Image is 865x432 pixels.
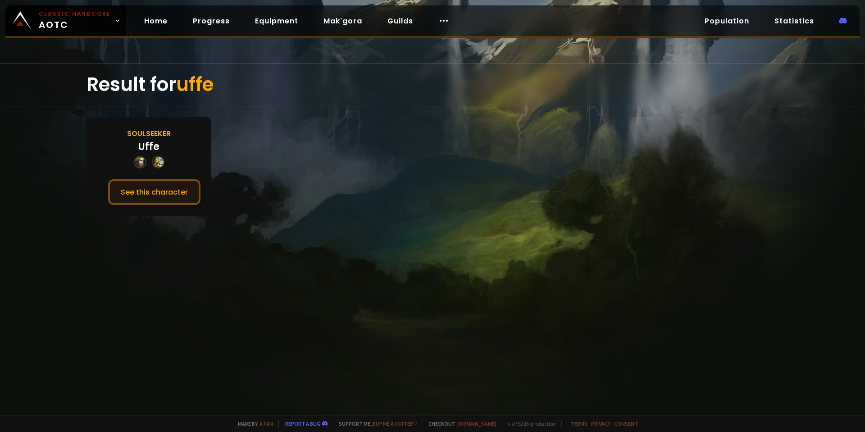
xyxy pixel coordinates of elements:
[248,12,305,30] a: Equipment
[333,420,417,427] span: Support me,
[457,420,496,427] a: [DOMAIN_NAME]
[137,12,175,30] a: Home
[186,12,237,30] a: Progress
[697,12,756,30] a: Population
[127,128,171,139] div: Soulseeker
[380,12,420,30] a: Guilds
[5,5,126,36] a: Classic HardcoreAOTC
[767,12,821,30] a: Statistics
[176,71,214,98] span: uffe
[502,420,556,427] span: v. d752d5 - production
[259,420,273,427] a: a fan
[108,179,200,205] button: See this character
[39,10,111,18] small: Classic Hardcore
[86,64,778,106] div: Result for
[39,10,111,32] span: AOTC
[591,420,610,427] a: Privacy
[138,139,159,154] div: Uffe
[571,420,587,427] a: Terms
[232,420,273,427] span: Made by
[423,420,496,427] span: Checkout
[316,12,369,30] a: Mak'gora
[373,420,417,427] a: Buy me a coffee
[285,420,320,427] a: Report a bug
[614,420,638,427] a: Consent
